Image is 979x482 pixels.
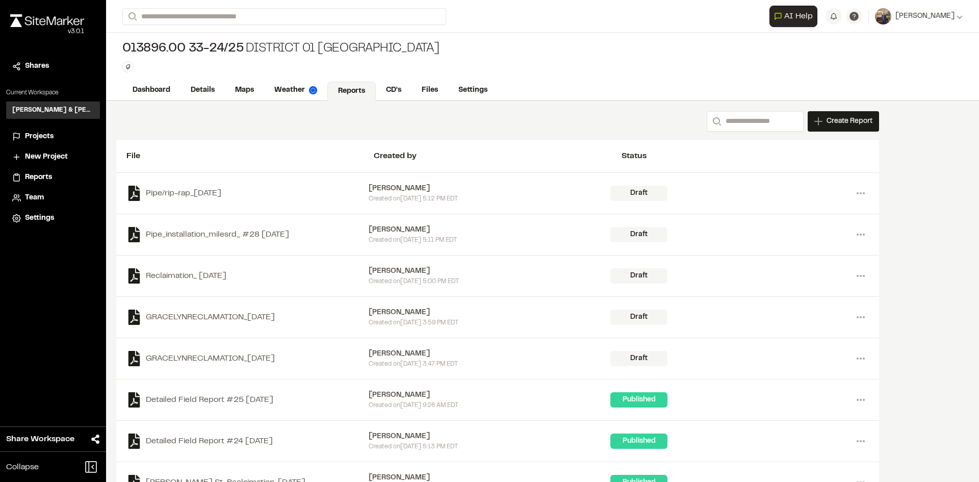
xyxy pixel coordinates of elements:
img: rebrand.png [10,14,84,27]
a: Maps [225,81,264,100]
span: 013896.00 33-24/25 [122,41,244,57]
a: Weather [264,81,327,100]
div: [PERSON_NAME] [369,307,611,318]
p: Current Workspace [6,88,100,97]
span: Shares [25,61,49,72]
div: Status [622,150,869,162]
a: Reports [327,82,376,101]
div: [PERSON_NAME] [369,431,611,442]
div: Draft [610,186,667,201]
span: [PERSON_NAME] [895,11,955,22]
div: Oh geez...please don't... [10,27,84,36]
div: [PERSON_NAME] [369,390,611,401]
span: New Project [25,151,68,163]
a: Reports [12,172,94,183]
a: Files [411,81,448,100]
div: Draft [610,351,667,366]
div: Published [610,434,667,449]
a: Settings [448,81,498,100]
div: [PERSON_NAME] [369,224,611,236]
button: Edit Tags [122,61,134,72]
div: Created by [374,150,621,162]
div: [PERSON_NAME] [369,266,611,277]
button: Search [707,111,725,132]
div: District 01 [GEOGRAPHIC_DATA] [122,41,440,57]
a: CD's [376,81,411,100]
a: Detailed Field Report #25 [DATE] [126,392,369,408]
button: Search [122,8,141,25]
div: Draft [610,227,667,242]
img: User [875,8,891,24]
div: Open AI Assistant [769,6,821,27]
div: Created on [DATE] 9:26 AM EDT [369,401,611,410]
div: Created on [DATE] 3:47 PM EDT [369,360,611,369]
a: Shares [12,61,94,72]
a: Details [181,81,225,100]
div: [PERSON_NAME] [369,183,611,194]
a: Detailed Field Report #24 [DATE] [126,434,369,449]
a: Reclaimation_ [DATE] [126,268,369,284]
span: Collapse [6,461,39,473]
div: Created on [DATE] 5:00 PM EDT [369,277,611,286]
span: Reports [25,172,52,183]
h3: [PERSON_NAME] & [PERSON_NAME] Inc. [12,106,94,115]
div: Published [610,392,667,408]
div: Created on [DATE] 3:59 PM EDT [369,318,611,327]
button: [PERSON_NAME] [875,8,963,24]
span: Settings [25,213,54,224]
a: Projects [12,131,94,142]
div: Draft [610,310,667,325]
a: Team [12,192,94,204]
span: Projects [25,131,54,142]
span: AI Help [784,10,813,22]
div: File [126,150,374,162]
a: Dashboard [122,81,181,100]
div: Created on [DATE] 5:11 PM EDT [369,236,611,245]
a: GRACELYNRECLAMATION_[DATE] [126,351,369,366]
a: Pipe/rip-rap_[DATE] [126,186,369,201]
div: Created on [DATE] 5:13 PM EDT [369,442,611,451]
a: Pipe_installation_milesrd_ #28 [DATE] [126,227,369,242]
span: Create Report [827,116,872,127]
a: Settings [12,213,94,224]
button: Open AI Assistant [769,6,817,27]
div: [PERSON_NAME] [369,348,611,360]
span: Share Workspace [6,433,74,445]
a: GRACELYNRECLAMATION_[DATE] [126,310,369,325]
span: Team [25,192,44,204]
div: Draft [610,268,667,284]
div: Created on [DATE] 5:12 PM EDT [369,194,611,204]
a: New Project [12,151,94,163]
img: precipai.png [309,86,317,94]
